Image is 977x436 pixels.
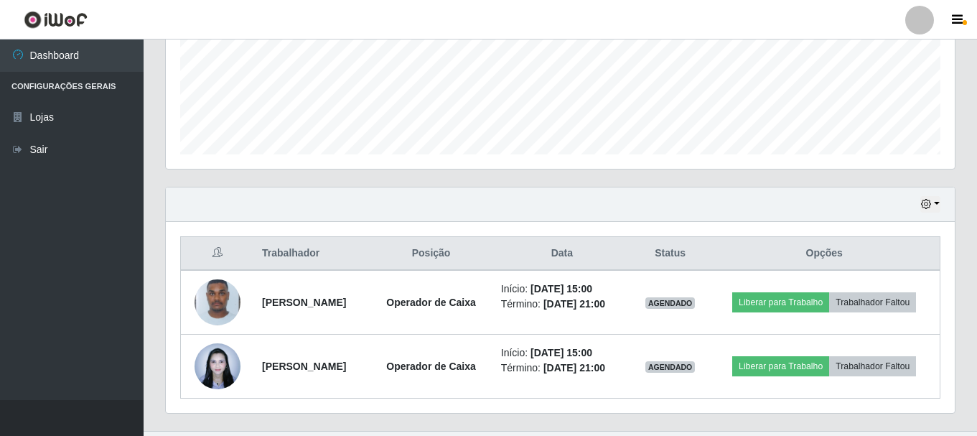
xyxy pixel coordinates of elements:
time: [DATE] 21:00 [543,362,605,374]
th: Status [632,237,709,271]
img: 1721222476236.jpeg [195,272,240,333]
time: [DATE] 15:00 [530,283,592,294]
li: Início: [501,345,623,361]
th: Data [492,237,632,271]
span: AGENDADO [645,361,696,373]
button: Liberar para Trabalho [732,356,829,376]
li: Término: [501,297,623,312]
img: CoreUI Logo [24,11,88,29]
button: Liberar para Trabalho [732,292,829,312]
th: Posição [370,237,492,271]
li: Término: [501,361,623,376]
time: [DATE] 15:00 [530,347,592,358]
li: Início: [501,282,623,297]
strong: Operador de Caixa [386,297,476,308]
time: [DATE] 21:00 [543,298,605,310]
strong: [PERSON_NAME] [262,297,346,308]
button: Trabalhador Faltou [829,292,916,312]
strong: [PERSON_NAME] [262,361,346,372]
strong: Operador de Caixa [386,361,476,372]
button: Trabalhador Faltou [829,356,916,376]
span: AGENDADO [645,297,696,309]
th: Trabalhador [253,237,370,271]
th: Opções [709,237,940,271]
img: 1742846870859.jpeg [195,335,240,396]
